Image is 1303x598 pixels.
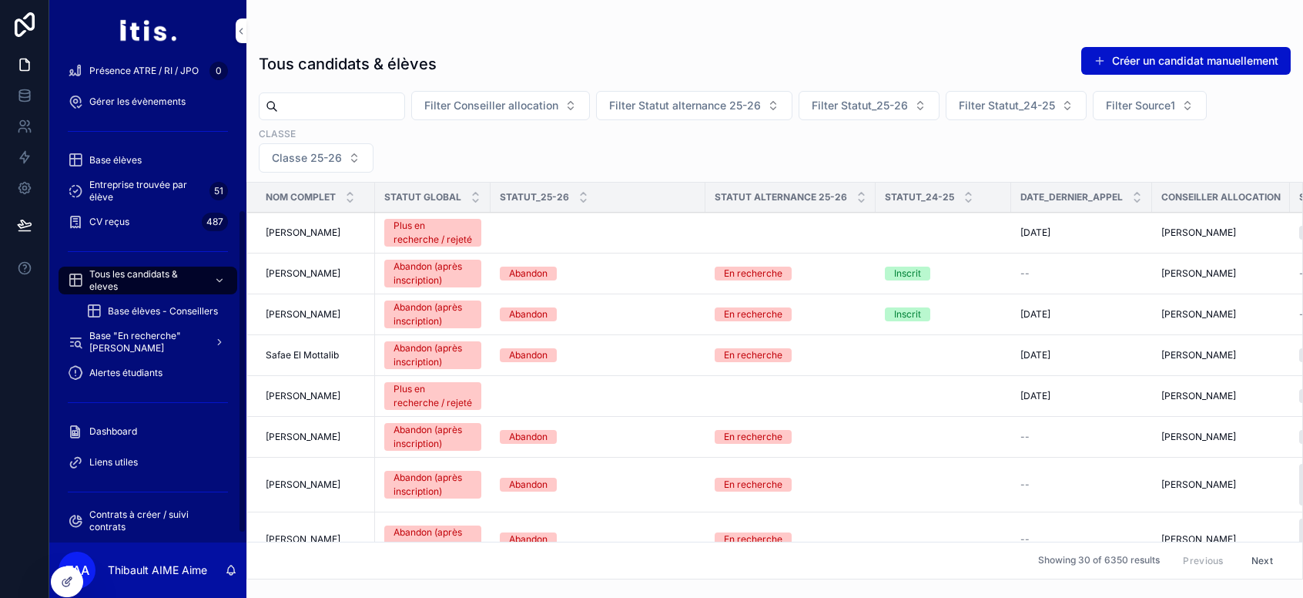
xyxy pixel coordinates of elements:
[500,532,696,546] a: Abandon
[500,430,696,444] a: Abandon
[89,456,138,469] span: Liens utiles
[1020,227,1050,239] span: [DATE]
[724,267,782,281] div: En recherche
[89,65,199,77] span: Présence ATRE / RI / JPO
[724,430,782,444] div: En recherche
[1161,431,1281,443] a: [PERSON_NAME]
[885,307,1002,321] a: Inscrit
[1161,349,1281,361] a: [PERSON_NAME]
[1081,47,1291,75] button: Créer un candidat manuellement
[89,367,162,379] span: Alertes étudiants
[799,91,940,120] button: Select Button
[89,216,129,228] span: CV reçus
[89,154,142,166] span: Base élèves
[266,349,366,361] a: Safae El Mottalib
[1161,267,1236,280] span: [PERSON_NAME]
[266,533,366,546] a: [PERSON_NAME]
[266,390,340,402] span: [PERSON_NAME]
[108,563,207,578] p: Thibault AIME Aime
[266,431,340,443] span: [PERSON_NAME]
[59,328,237,356] a: Base "En recherche" [PERSON_NAME]
[1038,555,1160,567] span: Showing 30 of 6350 results
[1161,227,1281,239] a: [PERSON_NAME]
[266,227,340,239] span: [PERSON_NAME]
[89,425,137,438] span: Dashboard
[609,98,761,113] span: Filter Statut alternance 25-26
[59,177,237,205] a: Entreprise trouvée par élève51
[394,219,472,247] div: Plus en recherche / rejeté
[108,305,218,317] span: Base élèves - Conseillers
[384,526,481,553] a: Abandon (après inscription)
[59,208,237,236] a: CV reçus487
[266,479,366,491] a: [PERSON_NAME]
[1161,431,1236,443] span: [PERSON_NAME]
[266,267,366,280] a: [PERSON_NAME]
[384,341,481,369] a: Abandon (après inscription)
[266,431,366,443] a: [PERSON_NAME]
[894,307,921,321] div: Inscrit
[724,532,782,546] div: En recherche
[1161,390,1281,402] a: [PERSON_NAME]
[894,267,921,281] div: Inscrit
[1161,533,1281,546] a: [PERSON_NAME]
[509,307,548,321] div: Abandon
[715,348,866,362] a: En recherche
[1020,267,1030,280] span: --
[424,98,558,113] span: Filter Conseiller allocation
[394,260,472,287] div: Abandon (après inscription)
[266,308,340,321] span: [PERSON_NAME]
[259,126,296,140] label: Classe
[1161,390,1236,402] span: [PERSON_NAME]
[384,260,481,287] a: Abandon (après inscription)
[1093,91,1207,120] button: Select Button
[209,182,228,200] div: 51
[1020,308,1050,321] span: [DATE]
[1020,267,1143,280] a: --
[59,146,237,174] a: Base élèves
[1020,479,1030,491] span: --
[1020,227,1143,239] a: [DATE]
[1161,308,1236,321] span: [PERSON_NAME]
[1020,533,1143,546] a: --
[384,382,481,410] a: Plus en recherche / rejeté
[1020,390,1143,402] a: [DATE]
[89,268,202,293] span: Tous les candidats & eleves
[715,267,866,281] a: En recherche
[77,297,237,325] a: Base élèves - Conseillers
[89,96,186,108] span: Gérer les évènements
[89,179,203,203] span: Entreprise trouvée par élève
[715,307,866,321] a: En recherche
[89,330,202,354] span: Base "En recherche" [PERSON_NAME]
[596,91,792,120] button: Select Button
[1020,431,1143,443] a: --
[1020,191,1123,203] span: Date_dernier_appel
[1161,479,1236,491] span: [PERSON_NAME]
[59,448,237,476] a: Liens utiles
[509,532,548,546] div: Abandon
[59,359,237,387] a: Alertes étudiants
[384,219,481,247] a: Plus en recherche / rejeté
[266,308,366,321] a: [PERSON_NAME]
[1020,390,1050,402] span: [DATE]
[1161,349,1236,361] span: [PERSON_NAME]
[509,430,548,444] div: Abandon
[266,390,366,402] a: [PERSON_NAME]
[59,57,237,85] a: Présence ATRE / RI / JPO0
[89,509,222,533] span: Contrats à créer / suivi contrats
[394,301,472,328] div: Abandon (après inscription)
[266,479,340,491] span: [PERSON_NAME]
[1020,308,1143,321] a: [DATE]
[500,191,569,203] span: Statut_25-26
[266,349,339,361] span: Safae El Mottalib
[500,307,696,321] a: Abandon
[209,62,228,80] div: 0
[715,430,866,444] a: En recherche
[885,191,954,203] span: Statut_24-25
[1020,533,1030,546] span: --
[394,423,472,451] div: Abandon (après inscription)
[266,191,336,203] span: Nom complet
[946,91,1087,120] button: Select Button
[1161,479,1281,491] a: [PERSON_NAME]
[959,98,1055,113] span: Filter Statut_24-25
